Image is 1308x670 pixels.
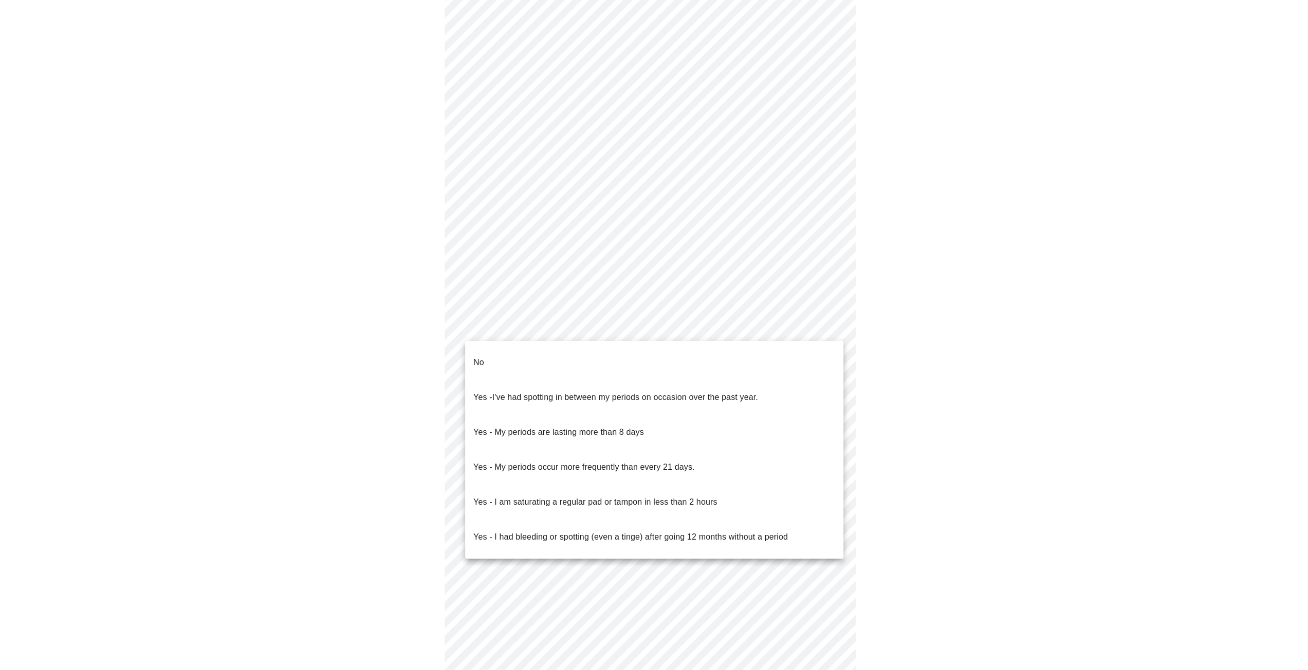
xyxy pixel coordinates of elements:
span: I've had spotting in between my periods on occasion over the past year. [492,393,758,401]
p: No [473,356,484,369]
p: Yes - I had bleeding or spotting (even a tinge) after going 12 months without a period [473,531,788,543]
p: Yes - My periods are lasting more than 8 days [473,426,644,438]
p: Yes - My periods occur more frequently than every 21 days. [473,461,695,473]
p: Yes - I am saturating a regular pad or tampon in less than 2 hours [473,496,717,508]
p: Yes - [473,391,758,404]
